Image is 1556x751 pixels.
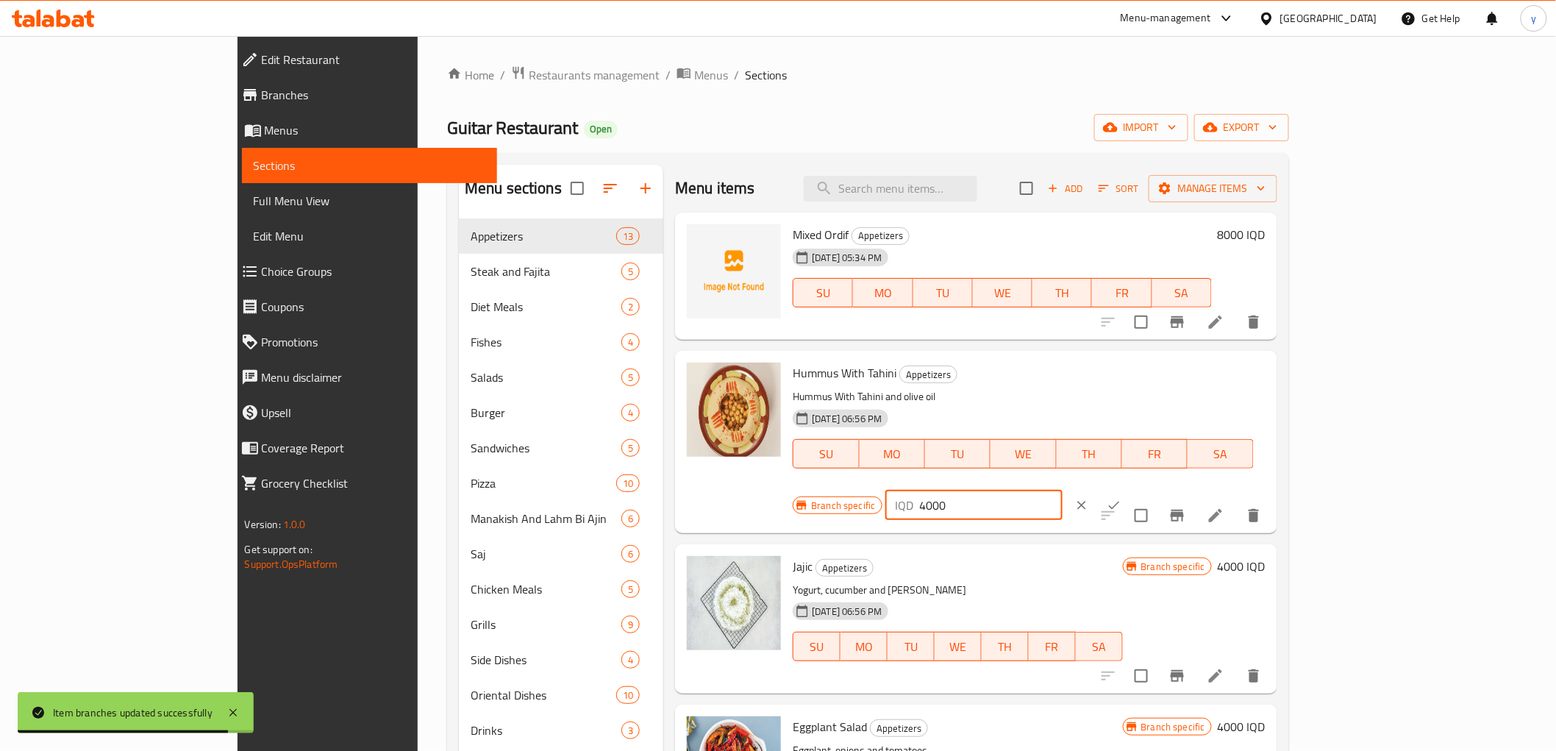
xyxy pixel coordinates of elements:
div: Drinks3 [459,713,663,748]
span: Select all sections [562,173,593,204]
span: TH [1063,444,1116,465]
div: Pizza10 [459,466,663,501]
button: SA [1188,439,1253,469]
div: items [621,439,640,457]
span: Pizza [471,474,616,492]
a: Upsell [229,395,497,430]
span: Branches [262,86,485,104]
button: ok [1098,489,1130,522]
span: 3 [622,724,639,738]
button: Branch-specific-item [1160,498,1195,533]
button: clear [1066,489,1098,522]
span: TU [893,636,929,658]
span: TH [988,636,1023,658]
span: Select to update [1126,307,1157,338]
span: 5 [622,441,639,455]
span: Upsell [262,404,485,421]
span: 4 [622,335,639,349]
p: Yogurt, cucumber and [PERSON_NAME] [793,581,1122,599]
div: Saj6 [459,536,663,572]
div: items [621,263,640,280]
button: MO [853,278,913,307]
div: [GEOGRAPHIC_DATA] [1280,10,1377,26]
div: Burger4 [459,395,663,430]
span: Mixed Ordif [793,224,849,246]
div: Appetizers [899,366,957,383]
div: Sandwiches5 [459,430,663,466]
span: TU [919,282,967,304]
div: items [621,616,640,633]
div: items [621,510,640,527]
div: Appetizers [870,719,928,737]
span: Appetizers [816,560,873,577]
span: 10 [617,688,639,702]
span: import [1106,118,1177,137]
span: Restaurants management [529,66,660,84]
span: Branch specific [1135,720,1211,734]
span: Burger [471,404,621,421]
h2: Menu sections [465,177,562,199]
a: Promotions [229,324,497,360]
a: Coverage Report [229,430,497,466]
button: delete [1236,305,1271,340]
span: Sandwiches [471,439,621,457]
div: Side Dishes [471,651,621,669]
div: Diet Meals2 [459,289,663,324]
div: Appetizers [471,227,616,245]
button: WE [935,632,982,661]
a: Restaurants management [511,65,660,85]
span: Drinks [471,722,621,739]
span: WE [979,282,1027,304]
h6: 4000 IQD [1218,556,1266,577]
a: Menus [677,65,728,85]
span: export [1206,118,1277,137]
p: IQD [896,496,914,514]
span: TU [931,444,985,465]
span: MO [859,282,907,304]
button: Branch-specific-item [1160,658,1195,694]
button: Branch-specific-item [1160,305,1195,340]
span: Saj [471,545,621,563]
div: Appetizers [852,227,910,245]
span: Choice Groups [262,263,485,280]
span: Edit Menu [254,227,485,245]
button: SU [793,278,853,307]
span: Sort sections [593,171,628,206]
button: MO [860,439,925,469]
span: Sort items [1089,177,1149,200]
span: Branch specific [1135,560,1211,574]
button: SU [793,439,859,469]
button: FR [1029,632,1076,661]
button: TH [982,632,1029,661]
div: Open [584,121,618,138]
span: 5 [622,583,639,597]
span: 9 [622,618,639,632]
span: SU [799,636,835,658]
span: Jajic [793,555,813,577]
span: Manakish And Lahm Bi Ajin [471,510,621,527]
div: items [621,580,640,598]
button: MO [841,632,888,661]
span: SA [1193,444,1247,465]
span: 4 [622,653,639,667]
h2: Menu items [675,177,755,199]
button: delete [1236,498,1271,533]
span: Coupons [262,298,485,316]
button: import [1094,114,1188,141]
div: Oriental Dishes10 [459,677,663,713]
span: Grills [471,616,621,633]
span: SA [1158,282,1206,304]
input: search [804,176,977,202]
a: Grocery Checklist [229,466,497,501]
span: Sections [254,157,485,174]
button: TU [913,278,973,307]
span: Sort [1099,180,1139,197]
div: Chicken Meals [471,580,621,598]
span: WE [996,444,1050,465]
div: items [621,545,640,563]
span: Steak and Fajita [471,263,621,280]
div: Fishes [471,333,621,351]
span: Grocery Checklist [262,474,485,492]
div: items [621,333,640,351]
